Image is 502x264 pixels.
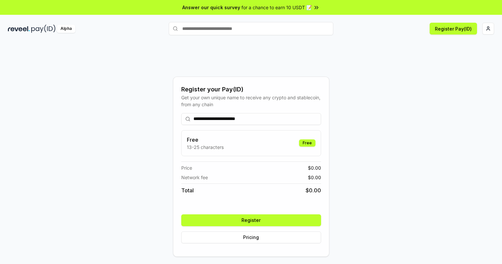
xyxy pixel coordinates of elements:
[181,186,194,194] span: Total
[299,139,315,147] div: Free
[181,85,321,94] div: Register your Pay(ID)
[308,174,321,181] span: $ 0.00
[181,214,321,226] button: Register
[181,174,208,181] span: Network fee
[181,231,321,243] button: Pricing
[187,136,224,144] h3: Free
[241,4,312,11] span: for a chance to earn 10 USDT 📝
[308,164,321,171] span: $ 0.00
[306,186,321,194] span: $ 0.00
[181,164,192,171] span: Price
[57,25,75,33] div: Alpha
[31,25,56,33] img: pay_id
[187,144,224,151] p: 13-25 characters
[430,23,477,35] button: Register Pay(ID)
[181,94,321,108] div: Get your own unique name to receive any crypto and stablecoin, from any chain
[8,25,30,33] img: reveel_dark
[182,4,240,11] span: Answer our quick survey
